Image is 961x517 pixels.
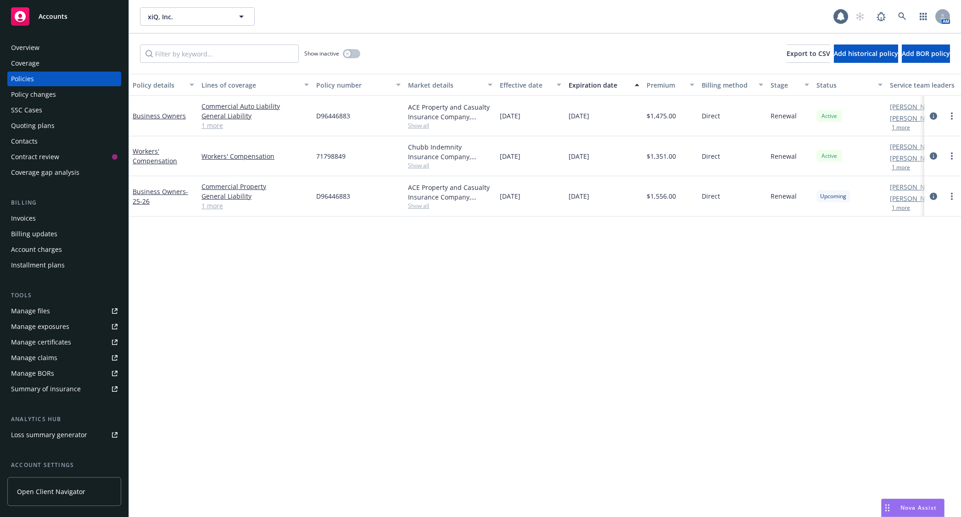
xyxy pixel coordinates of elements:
span: Upcoming [820,192,846,200]
span: D96446883 [316,191,350,201]
a: Quoting plans [7,118,121,133]
div: Policy number [316,80,391,90]
a: Workers' Compensation [201,151,309,161]
a: circleInformation [928,111,939,122]
span: Direct [702,151,720,161]
span: [DATE] [500,151,520,161]
a: Account charges [7,242,121,257]
button: 1 more [892,165,910,170]
div: Chubb Indemnity Insurance Company, Chubb Group [408,142,492,161]
div: Coverage gap analysis [11,165,79,180]
button: Expiration date [565,74,643,96]
div: Contract review [11,150,59,164]
span: Direct [702,111,720,121]
span: Show inactive [304,50,339,57]
div: Policy changes [11,87,56,102]
div: Manage files [11,304,50,318]
div: Billing method [702,80,753,90]
button: 1 more [892,205,910,211]
a: Policy changes [7,87,121,102]
span: xiQ, Inc. [148,12,227,22]
a: Coverage [7,56,121,71]
a: more [946,111,957,122]
button: Export to CSV [787,44,830,63]
div: Premium [647,80,684,90]
span: $1,475.00 [647,111,676,121]
button: Policy details [129,74,198,96]
a: Report a Bug [872,7,890,26]
button: Status [813,74,886,96]
span: [DATE] [500,111,520,121]
button: Lines of coverage [198,74,313,96]
div: ACE Property and Casualty Insurance Company, Chubb Group [408,102,492,122]
div: Contacts [11,134,38,149]
span: Direct [702,191,720,201]
a: 1 more [201,121,309,130]
span: Renewal [771,151,797,161]
span: - 25-26 [133,187,188,206]
button: Effective date [496,74,565,96]
button: Add BOR policy [902,44,950,63]
span: $1,556.00 [647,191,676,201]
div: Policy details [133,80,184,90]
div: Billing [7,198,121,207]
span: Renewal [771,191,797,201]
a: Loss summary generator [7,428,121,442]
div: Overview [11,40,39,55]
span: Add historical policy [834,49,898,58]
div: Policies [11,72,34,86]
a: circleInformation [928,150,939,161]
a: Accounts [7,4,121,29]
button: Billing method [698,74,767,96]
a: General Liability [201,191,309,201]
a: [PERSON_NAME] [890,102,941,111]
span: Renewal [771,111,797,121]
a: Manage exposures [7,319,121,334]
a: Business Owners [133,111,186,120]
div: Quoting plans [11,118,55,133]
span: Nova Assist [900,504,937,511]
a: [PERSON_NAME] [890,142,941,151]
div: Summary of insurance [11,382,81,396]
span: [DATE] [569,111,589,121]
button: Policy number [313,74,404,96]
span: Add BOR policy [902,49,950,58]
span: Accounts [39,13,67,20]
a: Commercial Property [201,182,309,191]
span: Export to CSV [787,49,830,58]
a: Manage claims [7,350,121,365]
button: Premium [643,74,698,96]
a: Invoices [7,211,121,226]
a: Search [893,7,911,26]
a: [PERSON_NAME] [890,182,941,192]
a: General Liability [201,111,309,121]
span: 71798849 [316,151,346,161]
a: more [946,191,957,202]
a: SSC Cases [7,103,121,117]
span: Show all [408,202,492,210]
div: Coverage [11,56,39,71]
div: Manage claims [11,350,57,365]
a: Summary of insurance [7,382,121,396]
span: Active [820,112,838,120]
span: Open Client Navigator [17,487,85,496]
span: [DATE] [500,191,520,201]
a: Commercial Auto Liability [201,101,309,111]
a: Business Owners [133,187,188,206]
div: Loss summary generator [11,428,87,442]
a: [PERSON_NAME] [890,153,941,163]
button: Market details [404,74,496,96]
a: Contacts [7,134,121,149]
span: Show all [408,122,492,129]
a: Start snowing [851,7,869,26]
button: xiQ, Inc. [140,7,255,26]
div: Lines of coverage [201,80,299,90]
a: Manage BORs [7,366,121,381]
div: Manage BORs [11,366,54,381]
div: Manage exposures [11,319,69,334]
input: Filter by keyword... [140,44,299,63]
span: Active [820,152,838,160]
button: Add historical policy [834,44,898,63]
button: 1 more [892,125,910,130]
